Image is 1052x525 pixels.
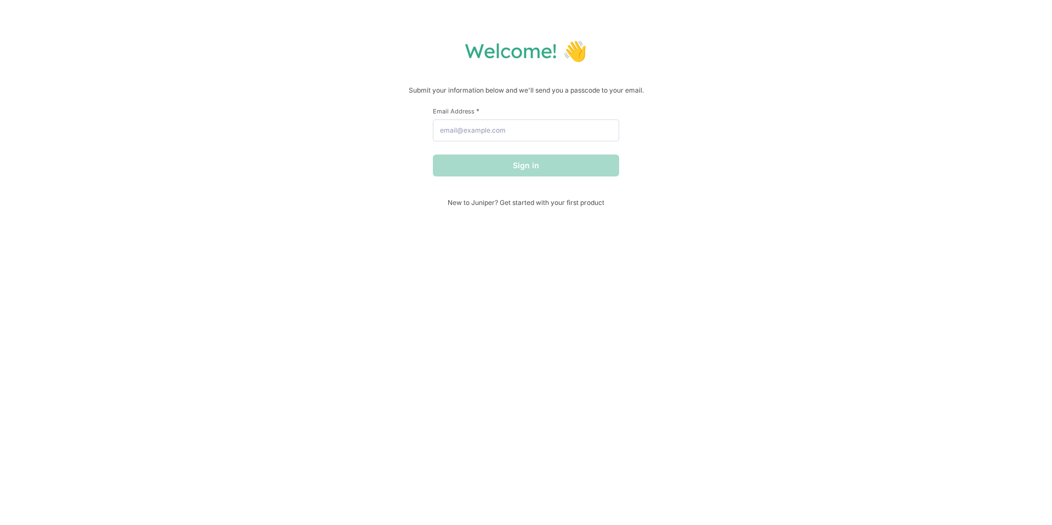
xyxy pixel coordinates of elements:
[433,107,619,115] label: Email Address
[433,198,619,207] span: New to Juniper? Get started with your first product
[11,38,1041,63] h1: Welcome! 👋
[433,119,619,141] input: email@example.com
[11,85,1041,96] p: Submit your information below and we'll send you a passcode to your email.
[476,107,479,115] span: This field is required.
